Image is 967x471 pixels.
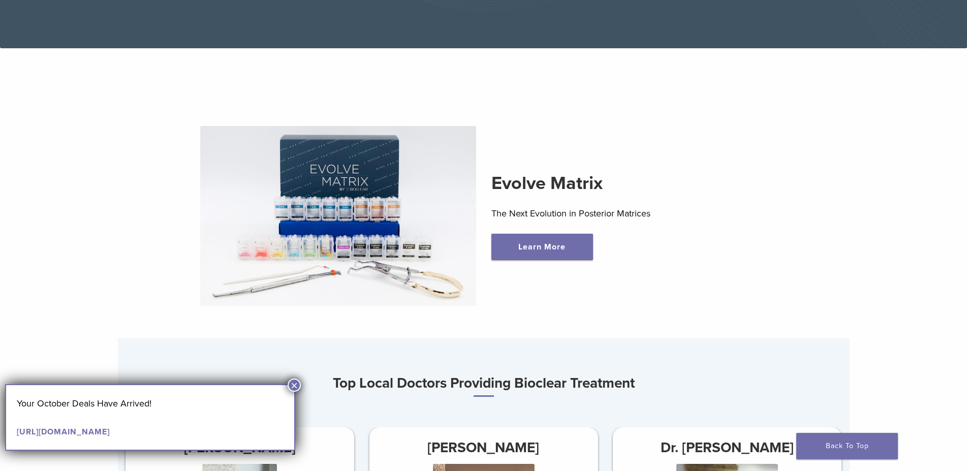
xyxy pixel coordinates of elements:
p: Your October Deals Have Arrived! [17,396,284,411]
p: The Next Evolution in Posterior Matrices [491,206,767,221]
button: Close [288,379,301,392]
img: Evolve Matrix [200,126,476,306]
a: [URL][DOMAIN_NAME] [17,427,110,437]
h3: Dr. [PERSON_NAME] [613,435,841,460]
a: Back To Top [796,433,898,459]
a: Learn More [491,234,593,260]
h3: Top Local Doctors Providing Bioclear Treatment [118,371,850,397]
h2: Evolve Matrix [491,171,767,196]
h3: [PERSON_NAME] [369,435,598,460]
